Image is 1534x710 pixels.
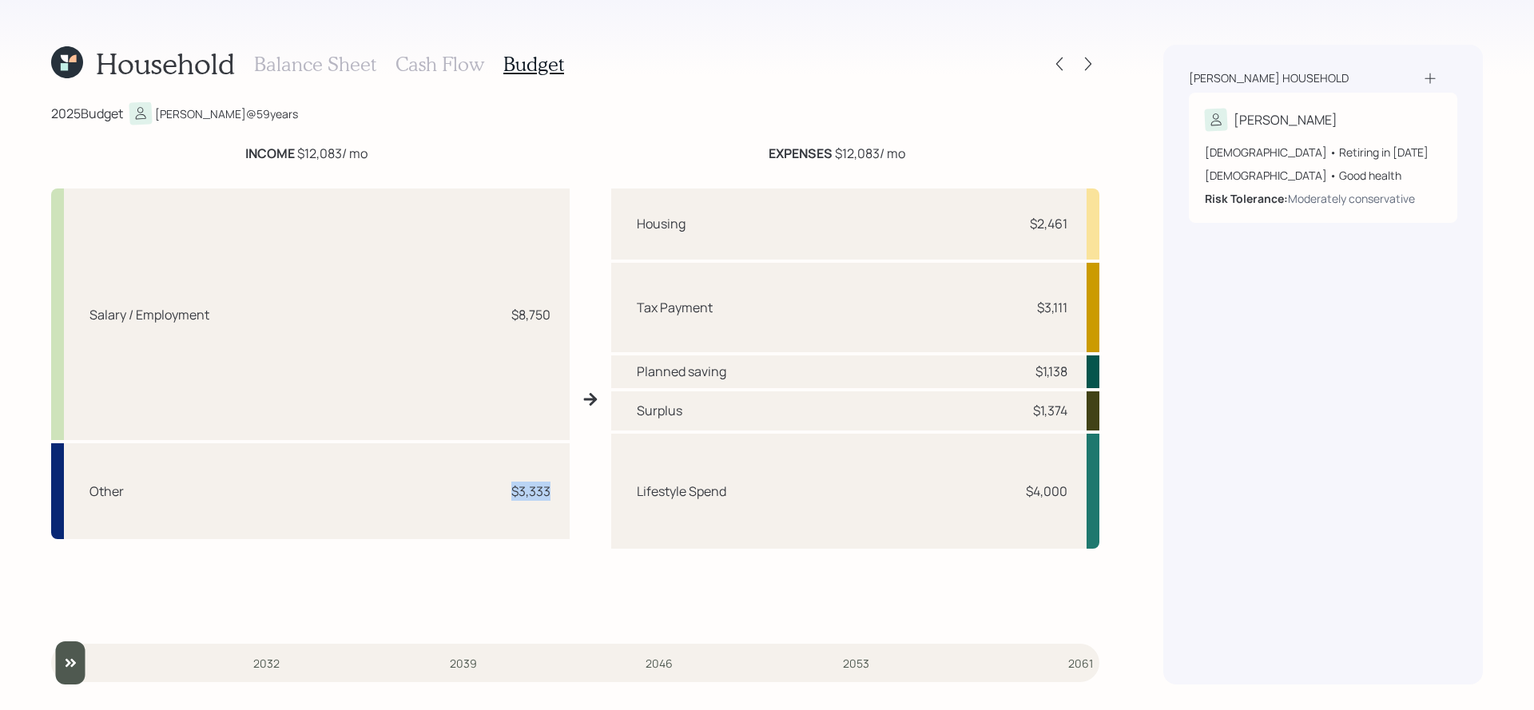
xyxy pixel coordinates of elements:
b: EXPENSES [769,145,833,162]
div: [PERSON_NAME] household [1189,70,1349,86]
div: Housing [637,214,686,233]
div: [DEMOGRAPHIC_DATA] • Retiring in [DATE] [1205,144,1441,161]
h3: Balance Sheet [254,53,376,76]
div: $12,083 / mo [769,144,905,163]
div: $1,138 [1035,362,1067,381]
div: $1,374 [1033,401,1067,420]
div: $12,083 / mo [245,144,368,163]
b: INCOME [245,145,295,162]
div: $3,333 [511,482,550,501]
div: Surplus [637,401,682,420]
div: [PERSON_NAME] @ 59 years [155,105,298,122]
h3: Cash Flow [395,53,484,76]
div: Other [89,482,124,501]
div: Tax Payment [637,298,713,317]
h1: Household [96,46,235,81]
div: $4,000 [1026,482,1067,501]
div: [DEMOGRAPHIC_DATA] • Good health [1205,167,1441,184]
div: Planned saving [637,362,726,381]
div: $2,461 [1030,214,1067,233]
h3: Budget [503,53,564,76]
b: Risk Tolerance: [1205,191,1288,206]
div: Lifestyle Spend [637,482,726,501]
div: $3,111 [1037,298,1067,317]
div: [PERSON_NAME] [1234,110,1337,129]
div: Moderately conservative [1288,190,1415,207]
div: Salary / Employment [89,305,209,324]
div: 2025 Budget [51,104,123,123]
div: $8,750 [511,305,550,324]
